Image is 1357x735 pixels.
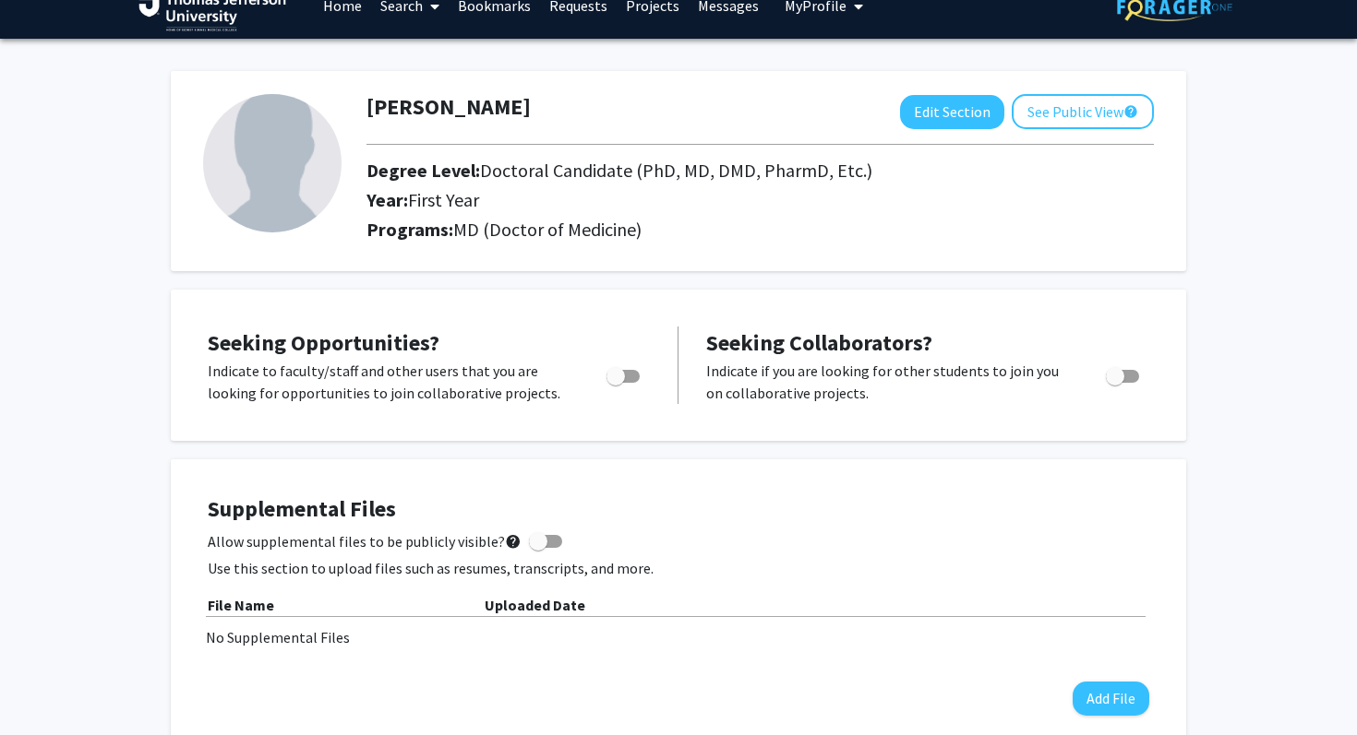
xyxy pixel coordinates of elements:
[203,94,342,232] img: Profile Picture
[706,360,1071,404] p: Indicate if you are looking for other students to join you on collaborative projects.
[208,596,274,614] b: File Name
[208,360,571,404] p: Indicate to faculty/staff and other users that you are looking for opportunities to join collabor...
[706,328,932,357] span: Seeking Collaborators?
[1012,94,1154,129] button: See Public View
[14,652,78,721] iframe: Chat
[408,188,479,211] span: First Year
[453,218,642,241] span: MD (Doctor of Medicine)
[1099,360,1149,387] div: Toggle
[366,219,1154,241] h2: Programs:
[1073,682,1149,716] button: Add File
[208,496,1149,523] h4: Supplemental Files
[206,626,1151,648] div: No Supplemental Files
[485,596,585,614] b: Uploaded Date
[480,159,872,182] span: Doctoral Candidate (PhD, MD, DMD, PharmD, Etc.)
[366,160,1013,182] h2: Degree Level:
[208,557,1149,579] p: Use this section to upload files such as resumes, transcripts, and more.
[366,189,1013,211] h2: Year:
[505,530,522,552] mat-icon: help
[1123,101,1138,123] mat-icon: help
[366,94,531,121] h1: [PERSON_NAME]
[599,360,650,387] div: Toggle
[208,530,522,552] span: Allow supplemental files to be publicly visible?
[208,328,439,357] span: Seeking Opportunities?
[900,95,1004,129] button: Edit Section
